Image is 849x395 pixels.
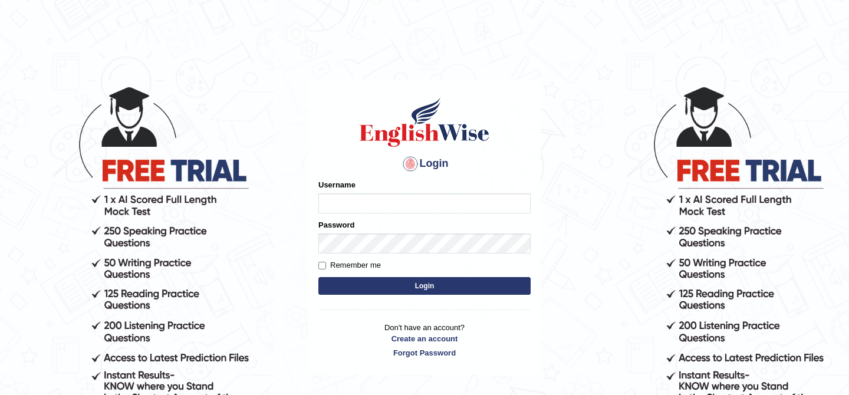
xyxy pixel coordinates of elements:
[318,259,381,271] label: Remember me
[357,96,492,149] img: Logo of English Wise sign in for intelligent practice with AI
[318,219,354,231] label: Password
[318,322,531,358] p: Don't have an account?
[318,179,356,190] label: Username
[318,262,326,269] input: Remember me
[318,277,531,295] button: Login
[318,154,531,173] h4: Login
[318,347,531,358] a: Forgot Password
[318,333,531,344] a: Create an account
